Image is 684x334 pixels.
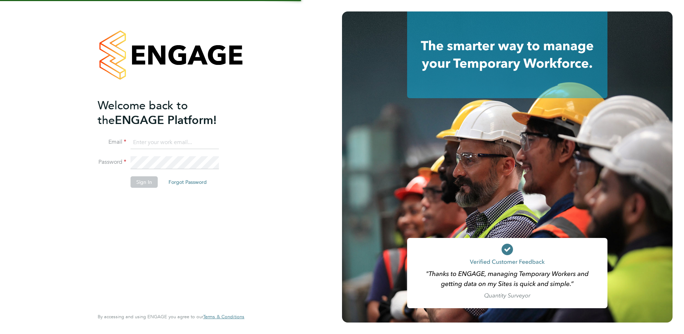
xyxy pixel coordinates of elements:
[131,136,219,149] input: Enter your work email...
[203,314,244,320] a: Terms & Conditions
[98,158,126,166] label: Password
[98,138,126,146] label: Email
[98,98,237,128] h2: ENGAGE Platform!
[203,314,244,320] span: Terms & Conditions
[98,99,188,127] span: Welcome back to the
[163,176,212,188] button: Forgot Password
[131,176,158,188] button: Sign In
[98,314,244,320] span: By accessing and using ENGAGE you agree to our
